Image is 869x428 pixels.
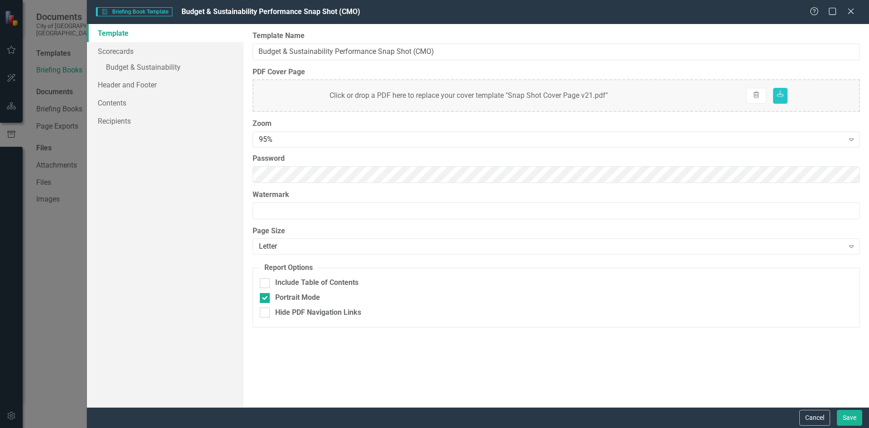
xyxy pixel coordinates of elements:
[181,7,360,16] span: Budget & Sustainability Performance Snap Shot (CMO)
[253,119,860,129] label: Zoom
[96,7,172,16] span: Briefing Book Template
[87,42,244,60] a: Scorecards
[259,241,844,252] div: Letter
[253,226,860,236] label: Page Size
[253,67,860,77] label: PDF Cover Page
[275,308,361,318] div: Hide PDF Navigation Links
[275,293,320,303] div: Portrait Mode
[253,190,860,200] label: Watermark
[259,135,844,145] div: 95%
[325,86,612,106] div: Click or drop a PDF here to replace your cover template "Snap Shot Cover Page v21.pdf"
[253,154,860,164] label: Password
[275,278,358,288] div: Include Table of Contents
[87,94,244,112] a: Contents
[87,112,244,130] a: Recipients
[87,24,244,42] a: Template
[87,60,244,76] a: Budget & Sustainability
[837,410,862,426] button: Save
[253,31,860,41] label: Template Name
[799,410,830,426] button: Cancel
[260,263,317,273] legend: Report Options
[87,76,244,94] a: Header and Footer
